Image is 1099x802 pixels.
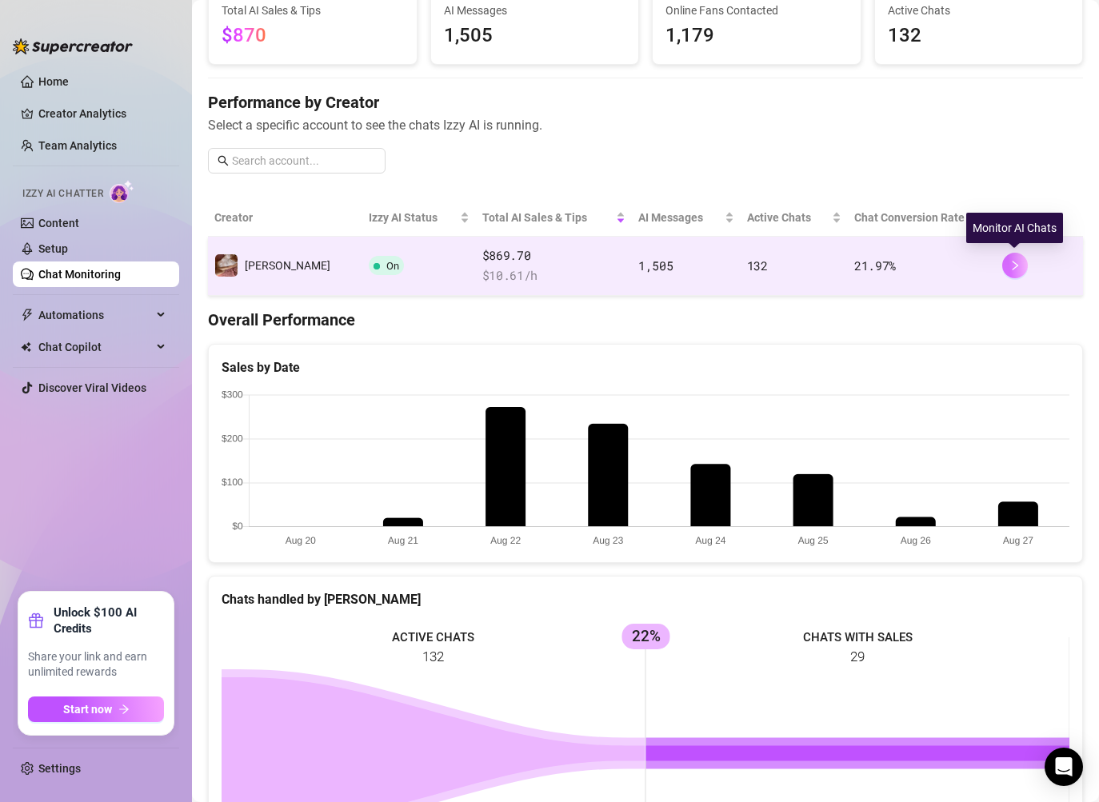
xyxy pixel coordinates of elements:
[63,703,112,716] span: Start now
[232,152,376,170] input: Search account...
[13,38,133,54] img: logo-BBDzfeDw.svg
[638,257,673,273] span: 1,505
[1009,260,1021,271] span: right
[218,155,229,166] span: search
[208,309,1083,331] h4: Overall Performance
[362,199,476,237] th: Izzy AI Status
[38,762,81,775] a: Settings
[369,209,457,226] span: Izzy AI Status
[966,213,1063,243] div: Monitor AI Chats
[888,21,1070,51] span: 132
[1002,253,1028,278] button: right
[54,604,164,636] strong: Unlock $100 AI Credits
[747,257,768,273] span: 132
[38,334,152,360] span: Chat Copilot
[482,266,625,285] span: $ 10.61 /h
[632,199,741,237] th: AI Messages
[215,254,238,277] img: Susanna
[747,209,829,226] span: Active Chats
[482,246,625,265] span: $869.70
[854,257,896,273] span: 21.97 %
[245,259,330,272] span: [PERSON_NAME]
[222,589,1069,609] div: Chats handled by [PERSON_NAME]
[222,2,404,19] span: Total AI Sales & Tips
[638,209,721,226] span: AI Messages
[476,199,632,237] th: Total AI Sales & Tips
[222,24,266,46] span: $870
[118,704,130,715] span: arrow-right
[222,357,1069,377] div: Sales by Date
[28,649,164,680] span: Share your link and earn unlimited rewards
[482,209,613,226] span: Total AI Sales & Tips
[38,75,69,88] a: Home
[208,115,1083,135] span: Select a specific account to see the chats Izzy AI is running.
[38,139,117,152] a: Team Analytics
[665,21,848,51] span: 1,179
[38,302,152,328] span: Automations
[21,341,31,353] img: Chat Copilot
[38,242,68,255] a: Setup
[444,21,626,51] span: 1,505
[208,199,362,237] th: Creator
[110,180,134,203] img: AI Chatter
[386,260,399,272] span: On
[444,2,626,19] span: AI Messages
[28,696,164,722] button: Start nowarrow-right
[22,186,103,201] span: Izzy AI Chatter
[208,91,1083,114] h4: Performance by Creator
[1045,748,1083,786] div: Open Intercom Messenger
[38,381,146,394] a: Discover Viral Videos
[38,217,79,229] a: Content
[888,2,1070,19] span: Active Chats
[665,2,848,19] span: Online Fans Contacted
[38,268,121,281] a: Chat Monitoring
[741,199,848,237] th: Active Chats
[28,612,44,628] span: gift
[21,309,34,321] span: thunderbolt
[848,199,996,237] th: Chat Conversion Rate
[38,101,166,126] a: Creator Analytics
